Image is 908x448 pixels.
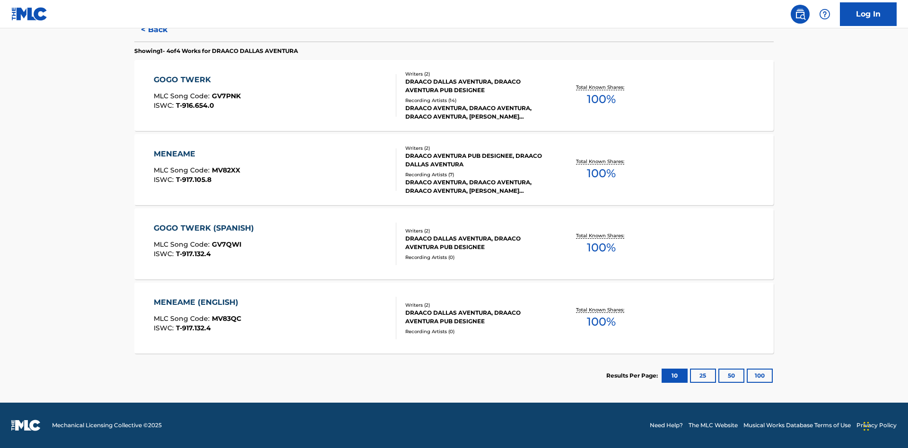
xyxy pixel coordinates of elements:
div: Writers ( 2 ) [405,70,548,78]
div: DRAACO DALLAS AVENTURA, DRAACO AVENTURA PUB DESIGNEE [405,78,548,95]
div: Writers ( 2 ) [405,302,548,309]
button: 50 [718,369,744,383]
img: help [819,9,830,20]
button: 100 [747,369,773,383]
div: Writers ( 2 ) [405,145,548,152]
div: Recording Artists ( 7 ) [405,171,548,178]
span: 100 % [587,313,616,330]
p: Showing 1 - 4 of 4 Works for DRAACO DALLAS AVENTURA [134,47,298,55]
p: Total Known Shares: [576,84,627,91]
img: MLC Logo [11,7,48,21]
a: Log In [840,2,897,26]
div: MENEAME (ENGLISH) [154,297,243,308]
span: MLC Song Code : [154,240,212,249]
div: DRAACO AVENTURA PUB DESIGNEE, DRAACO DALLAS AVENTURA [405,152,548,169]
p: Total Known Shares: [576,158,627,165]
iframe: Chat Widget [861,403,908,448]
span: Mechanical Licensing Collective © 2025 [52,421,162,430]
button: < Back [134,18,191,42]
div: MENEAME [154,148,240,160]
div: Drag [864,412,869,440]
p: Results Per Page: [606,371,660,380]
div: Recording Artists ( 0 ) [405,254,548,261]
span: MLC Song Code : [154,92,212,100]
span: ISWC : [154,250,176,258]
span: T-917.132.4 [176,250,211,258]
div: DRAACO DALLAS AVENTURA, DRAACO AVENTURA PUB DESIGNEE [405,234,548,251]
span: T-916.654.0 [176,101,214,110]
div: Help [815,5,834,24]
a: MENEAME (ENGLISH)MLC Song Code:MV83QCISWC:T-917.132.4Writers (2)DRAACO DALLAS AVENTURA, DRAACO AV... [134,283,774,353]
p: Total Known Shares: [576,306,627,313]
div: DRAACO AVENTURA, DRAACO AVENTURA, DRAACO AVENTURA, [PERSON_NAME] AVENTURA, DRAACO AVENTURA [405,178,548,195]
p: Total Known Shares: [576,232,627,239]
button: 25 [690,369,716,383]
span: T-917.132.4 [176,324,211,332]
a: The MLC Website [689,421,738,430]
img: logo [11,420,41,431]
a: GOGO TWERK (SPANISH)MLC Song Code:GV7QWIISWC:T-917.132.4Writers (2)DRAACO DALLAS AVENTURA, DRAACO... [134,208,774,279]
img: search [794,9,806,20]
span: MV83QC [212,314,241,323]
div: Writers ( 2 ) [405,227,548,234]
span: 100 % [587,91,616,108]
span: MLC Song Code : [154,314,212,323]
div: Recording Artists ( 14 ) [405,97,548,104]
a: Privacy Policy [856,421,897,430]
span: GV7QWI [212,240,242,249]
span: MLC Song Code : [154,166,212,174]
span: ISWC : [154,175,176,184]
span: GV7PNK [212,92,241,100]
span: 100 % [587,239,616,256]
a: MENEAMEMLC Song Code:MV82XXISWC:T-917.105.8Writers (2)DRAACO AVENTURA PUB DESIGNEE, DRAACO DALLAS... [134,134,774,205]
div: GOGO TWERK (SPANISH) [154,223,259,234]
span: 100 % [587,165,616,182]
a: Need Help? [650,421,683,430]
div: GOGO TWERK [154,74,241,86]
div: Recording Artists ( 0 ) [405,328,548,335]
span: MV82XX [212,166,240,174]
a: Musical Works Database Terms of Use [743,421,851,430]
div: DRAACO DALLAS AVENTURA, DRAACO AVENTURA PUB DESIGNEE [405,309,548,326]
span: ISWC : [154,101,176,110]
span: T-917.105.8 [176,175,211,184]
button: 10 [662,369,688,383]
a: GOGO TWERKMLC Song Code:GV7PNKISWC:T-916.654.0Writers (2)DRAACO DALLAS AVENTURA, DRAACO AVENTURA ... [134,60,774,131]
a: Public Search [791,5,810,24]
div: DRAACO AVENTURA, DRAACO AVENTURA, DRAACO AVENTURA, [PERSON_NAME] AVENTURA, DRAACO AVENTURA [405,104,548,121]
span: ISWC : [154,324,176,332]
